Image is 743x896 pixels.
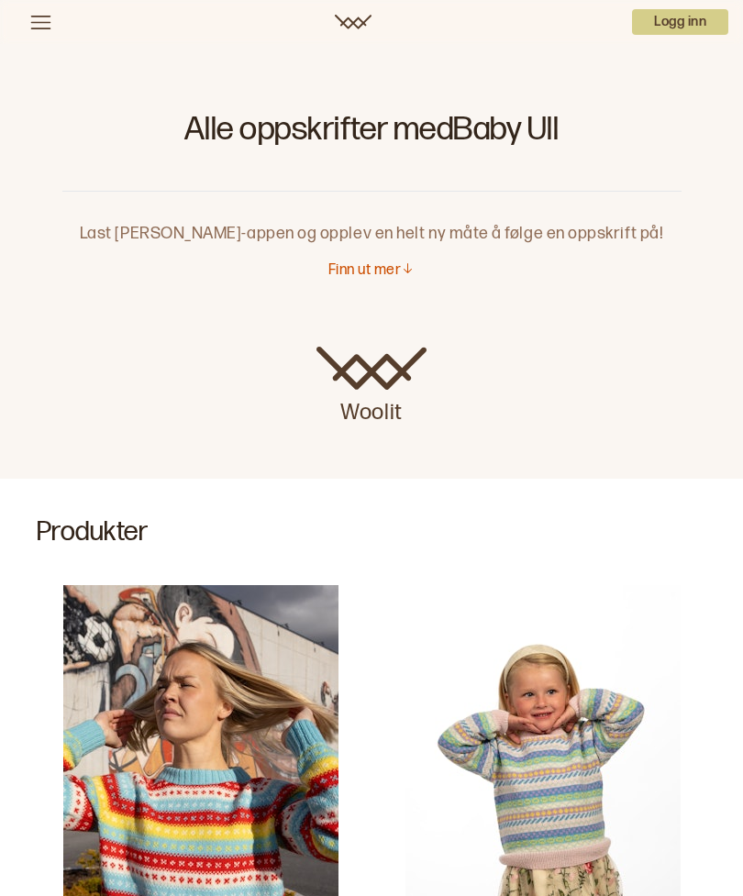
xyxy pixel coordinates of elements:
[328,261,415,281] button: Finn ut mer
[316,347,427,391] img: Woolit
[328,261,401,281] p: Finn ut mer
[335,15,371,29] a: Woolit
[632,9,728,35] button: User dropdown
[632,9,728,35] p: Logg inn
[62,192,682,247] p: Last [PERSON_NAME]-appen og opplev en helt ny måte å følge en oppskrift på!
[316,391,427,427] p: Woolit
[316,347,427,427] a: Woolit
[62,110,682,161] h1: Alle oppskrifter med Baby Ull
